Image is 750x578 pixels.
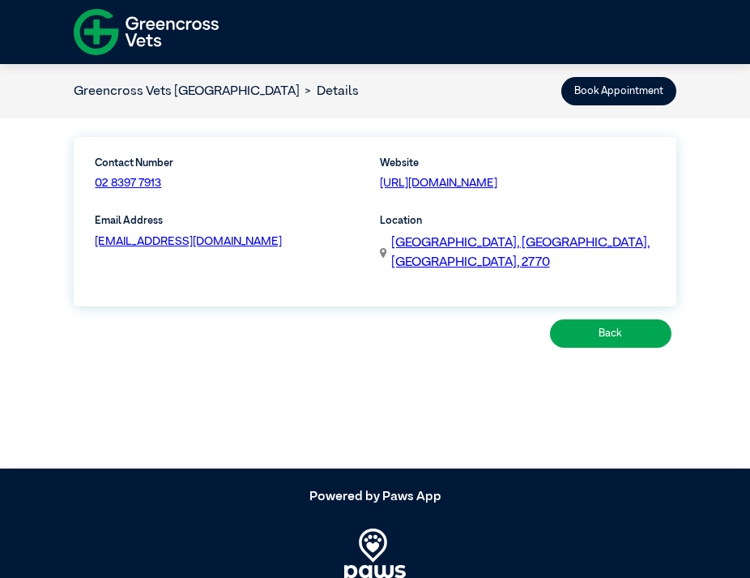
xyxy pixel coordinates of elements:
[95,236,282,247] a: [EMAIL_ADDRESS][DOMAIN_NAME]
[561,77,676,105] button: Book Appointment
[95,178,161,189] a: 02 8397 7913
[391,237,650,269] span: [GEOGRAPHIC_DATA], [GEOGRAPHIC_DATA], [GEOGRAPHIC_DATA], 2770
[95,156,224,171] label: Contact Number
[74,4,219,60] img: f-logo
[74,85,300,98] a: Greencross Vets [GEOGRAPHIC_DATA]
[95,213,369,229] label: Email Address
[74,82,359,101] nav: breadcrumb
[380,178,497,189] a: [URL][DOMAIN_NAME]
[391,233,655,272] a: [GEOGRAPHIC_DATA], [GEOGRAPHIC_DATA], [GEOGRAPHIC_DATA], 2770
[550,319,671,348] button: Back
[380,213,654,229] label: Location
[380,156,654,171] label: Website
[74,490,676,505] h5: Powered by Paws App
[300,82,359,101] li: Details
